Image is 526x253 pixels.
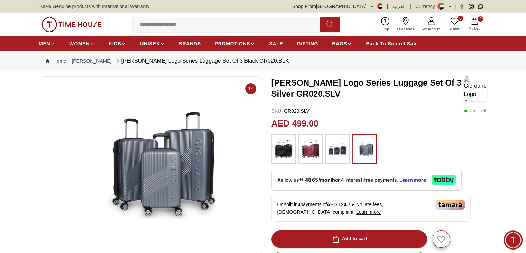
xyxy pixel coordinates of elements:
div: [PERSON_NAME] Logo Series Luggage Set Of 3 Black GR020.BLK [114,57,289,65]
div: Chat Widget [504,230,523,250]
span: | [455,3,456,10]
textarea: We are here to help you [2,151,137,185]
a: BAGS [332,37,352,50]
button: Shop From[GEOGRAPHIC_DATA] [292,3,383,10]
img: Tamara [435,200,465,210]
span: BAGS [332,40,347,47]
span: 100% Genuine products with International Warranty [39,3,149,10]
span: 2 [478,16,483,22]
div: Add to cart [331,235,367,243]
span: MEN [39,40,50,47]
a: 0Wishlist [444,16,464,33]
span: UNISEX [140,40,159,47]
img: ... [302,138,319,160]
a: MEN [39,37,55,50]
a: Whatsapp [478,4,483,9]
img: Giordano Logo Series Luggage Set Of 3 Silver GR020.SLV [464,76,487,101]
img: United Arab Emirates [377,3,383,9]
div: Or split in 4 payments of - No late fees, [DEMOGRAPHIC_DATA] compliant! [271,195,471,222]
a: PROMOTIONS [215,37,256,50]
button: العربية [392,3,406,10]
a: Back To School Sale [366,37,418,50]
span: BRANDS [179,40,201,47]
a: UNISEX [140,37,165,50]
button: Add to cart [271,230,427,248]
a: [PERSON_NAME] [72,58,111,64]
h2: AED 499.00 [271,117,319,130]
img: ... [275,138,292,160]
span: SALE [269,40,283,47]
span: My Account [419,27,443,32]
span: 11:26 AM [92,136,110,141]
a: Our Stores [393,16,418,33]
a: Help [378,16,393,33]
span: 0 [458,16,463,21]
span: GIFTING [297,40,318,47]
div: Time House Support [7,93,137,100]
div: Currency [415,3,438,10]
a: GIFTING [297,37,318,50]
span: Learn more [356,209,381,215]
p: GR020.SLV [271,107,310,114]
button: 2My Bag [464,16,485,33]
span: WOMEN [69,40,90,47]
span: SKU : [271,108,283,114]
a: Home [46,58,66,64]
span: Wishlist [446,27,463,32]
h3: [PERSON_NAME] Logo Series Luggage Set Of 3 Silver GR020.SLV [271,77,464,99]
p: ( In stock ) [464,107,487,114]
span: | [410,3,411,10]
div: Time House Support [37,9,116,16]
img: Profile picture of Time House Support [21,6,33,18]
img: ... [356,138,373,160]
em: Back [5,5,19,19]
span: 0% [245,83,256,94]
span: Help [379,27,392,32]
em: Blush [39,106,46,113]
a: WOMEN [69,37,95,50]
a: Instagram [469,4,474,9]
a: KIDS [109,37,126,50]
span: PROMOTIONS [215,40,250,47]
img: ... [329,138,346,160]
img: ... [41,17,102,32]
span: KIDS [109,40,121,47]
nav: Breadcrumb [39,51,487,71]
a: BRANDS [179,37,201,50]
span: My Bag [466,26,483,31]
span: Our Stores [395,27,417,32]
span: AED 124.75 [327,202,353,207]
a: Facebook [459,4,464,9]
span: Hey there! Need help finding the perfect watch? I'm here if you have any questions or need a quic... [12,107,104,139]
span: | [387,3,388,10]
img: Giordano Logo Series Luggage Set Of 3 Black GR020.BLK [45,82,257,248]
span: Back To School Sale [366,40,418,47]
a: SALE [269,37,283,50]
